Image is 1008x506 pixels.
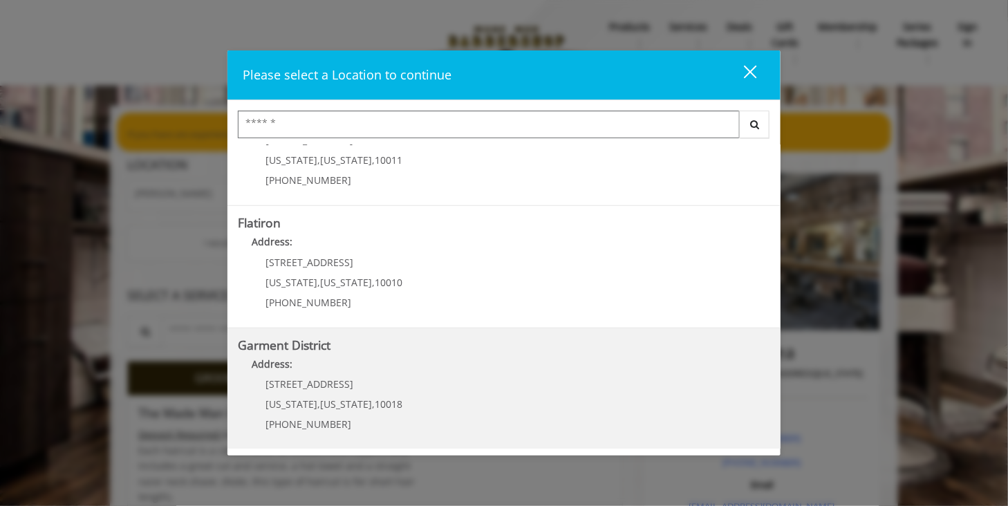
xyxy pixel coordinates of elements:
[375,397,402,411] span: 10018
[317,397,320,411] span: ,
[375,276,402,289] span: 10010
[320,397,372,411] span: [US_STATE]
[265,256,353,269] span: [STREET_ADDRESS]
[747,120,763,129] i: Search button
[238,337,330,353] b: Garment District
[243,66,451,83] span: Please select a Location to continue
[372,153,375,167] span: ,
[718,61,765,89] button: close dialog
[265,377,353,391] span: [STREET_ADDRESS]
[265,296,351,309] span: [PHONE_NUMBER]
[375,153,402,167] span: 10011
[320,276,372,289] span: [US_STATE]
[238,214,281,231] b: Flatiron
[265,418,351,431] span: [PHONE_NUMBER]
[728,64,756,85] div: close dialog
[252,357,292,371] b: Address:
[238,111,740,138] input: Search Center
[320,153,372,167] span: [US_STATE]
[317,153,320,167] span: ,
[265,174,351,187] span: [PHONE_NUMBER]
[372,276,375,289] span: ,
[265,397,317,411] span: [US_STATE]
[265,153,317,167] span: [US_STATE]
[252,235,292,248] b: Address:
[238,111,770,145] div: Center Select
[317,276,320,289] span: ,
[265,276,317,289] span: [US_STATE]
[372,397,375,411] span: ,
